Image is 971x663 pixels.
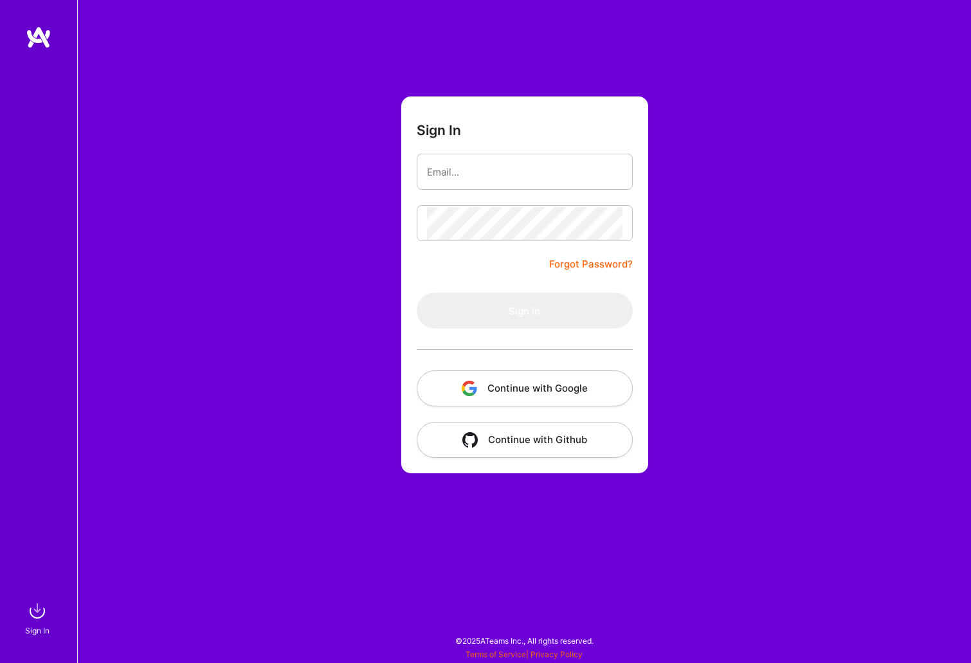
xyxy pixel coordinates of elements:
a: Terms of Service [466,649,526,659]
div: Sign In [25,624,50,637]
img: logo [26,26,51,49]
button: Continue with Github [417,422,633,458]
button: Sign In [417,293,633,329]
a: Privacy Policy [531,649,583,659]
a: sign inSign In [27,598,50,637]
a: Forgot Password? [549,257,633,272]
img: icon [462,432,478,448]
img: sign in [24,598,50,624]
span: | [466,649,583,659]
h3: Sign In [417,122,461,138]
img: icon [462,381,477,396]
button: Continue with Google [417,370,633,406]
div: © 2025 ATeams Inc., All rights reserved. [77,624,971,657]
input: Email... [427,156,622,188]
